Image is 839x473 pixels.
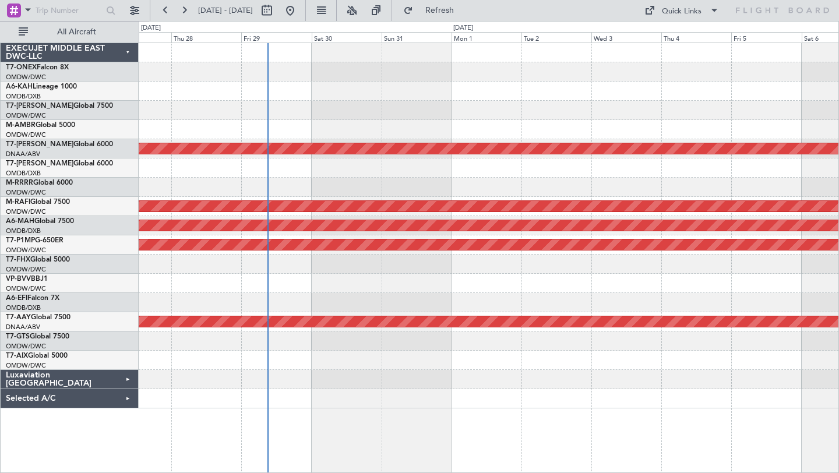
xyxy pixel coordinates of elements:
[382,32,452,43] div: Sun 31
[6,352,68,359] a: T7-AIXGlobal 5000
[6,333,30,340] span: T7-GTS
[6,130,46,139] a: OMDW/DWC
[6,352,28,359] span: T7-AIX
[13,23,126,41] button: All Aircraft
[6,199,30,206] span: M-RAFI
[6,227,41,235] a: OMDB/DXB
[6,295,27,302] span: A6-EFI
[6,103,73,110] span: T7-[PERSON_NAME]
[6,111,46,120] a: OMDW/DWC
[6,218,34,225] span: A6-MAH
[661,32,731,43] div: Thu 4
[312,32,382,43] div: Sat 30
[6,333,69,340] a: T7-GTSGlobal 7500
[591,32,661,43] div: Wed 3
[731,32,801,43] div: Fri 5
[6,361,46,370] a: OMDW/DWC
[6,188,46,197] a: OMDW/DWC
[6,246,46,255] a: OMDW/DWC
[6,199,70,206] a: M-RAFIGlobal 7500
[6,207,46,216] a: OMDW/DWC
[6,284,46,293] a: OMDW/DWC
[141,23,161,33] div: [DATE]
[6,237,64,244] a: T7-P1MPG-650ER
[6,83,77,90] a: A6-KAHLineage 1000
[6,160,113,167] a: T7-[PERSON_NAME]Global 6000
[6,64,69,71] a: T7-ONEXFalcon 8X
[6,342,46,351] a: OMDW/DWC
[6,141,113,148] a: T7-[PERSON_NAME]Global 6000
[6,265,46,274] a: OMDW/DWC
[6,83,33,90] span: A6-KAH
[415,6,464,15] span: Refresh
[6,314,31,321] span: T7-AAY
[639,1,725,20] button: Quick Links
[6,276,31,283] span: VP-BVV
[6,73,46,82] a: OMDW/DWC
[6,218,74,225] a: A6-MAHGlobal 7500
[662,6,701,17] div: Quick Links
[36,2,103,19] input: Trip Number
[6,303,41,312] a: OMDB/DXB
[6,160,73,167] span: T7-[PERSON_NAME]
[30,28,123,36] span: All Aircraft
[171,32,241,43] div: Thu 28
[452,32,521,43] div: Mon 1
[198,5,253,16] span: [DATE] - [DATE]
[398,1,468,20] button: Refresh
[521,32,591,43] div: Tue 2
[6,314,70,321] a: T7-AAYGlobal 7500
[6,169,41,178] a: OMDB/DXB
[6,256,30,263] span: T7-FHX
[6,323,40,331] a: DNAA/ABV
[6,141,73,148] span: T7-[PERSON_NAME]
[6,179,33,186] span: M-RRRR
[6,122,75,129] a: M-AMBRGlobal 5000
[6,103,113,110] a: T7-[PERSON_NAME]Global 7500
[6,92,41,101] a: OMDB/DXB
[6,179,73,186] a: M-RRRRGlobal 6000
[241,32,311,43] div: Fri 29
[6,237,35,244] span: T7-P1MP
[6,256,70,263] a: T7-FHXGlobal 5000
[6,295,59,302] a: A6-EFIFalcon 7X
[6,150,40,158] a: DNAA/ABV
[6,276,48,283] a: VP-BVVBBJ1
[453,23,473,33] div: [DATE]
[6,64,37,71] span: T7-ONEX
[6,122,36,129] span: M-AMBR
